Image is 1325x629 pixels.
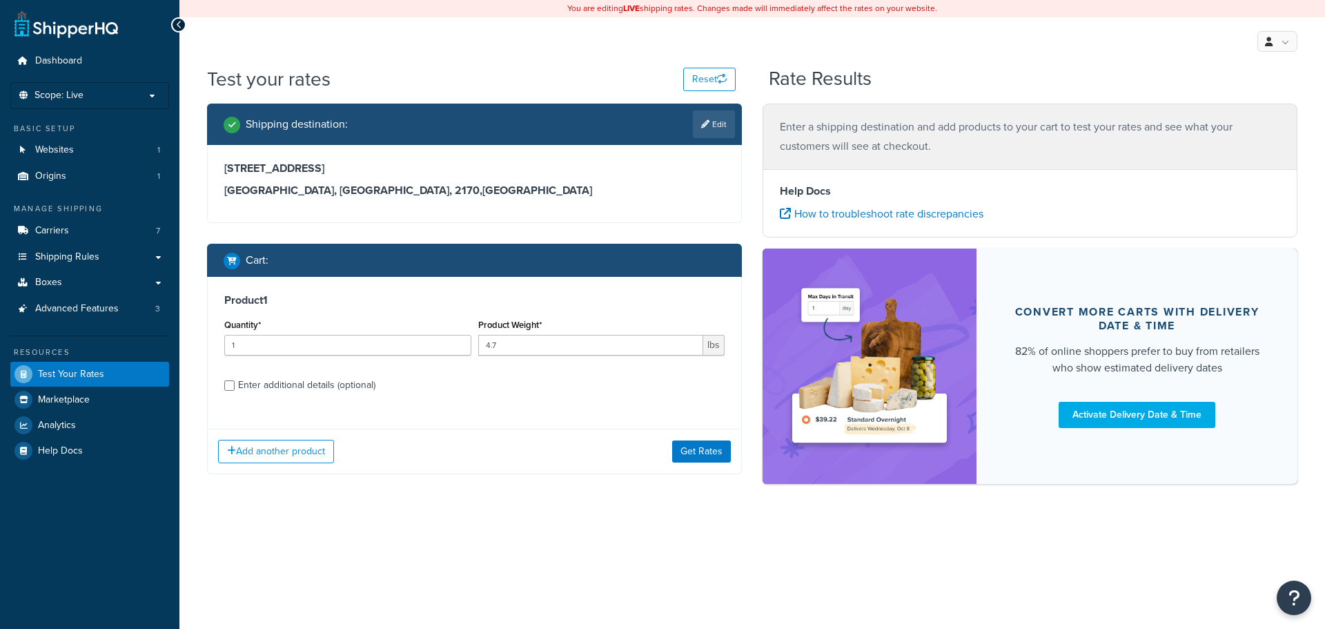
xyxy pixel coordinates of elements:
a: Boxes [10,270,169,296]
h3: Product 1 [224,293,725,307]
span: Carriers [35,225,69,237]
input: 0.0 [224,335,471,356]
span: Boxes [35,277,62,289]
button: Reset [683,68,736,91]
a: Carriers7 [10,218,169,244]
a: Test Your Rates [10,362,169,387]
span: 1 [157,171,160,182]
a: Analytics [10,413,169,438]
p: Enter a shipping destination and add products to your cart to test your rates and see what your c... [780,117,1280,156]
h3: [GEOGRAPHIC_DATA], [GEOGRAPHIC_DATA], 2170 , [GEOGRAPHIC_DATA] [224,184,725,197]
input: Enter additional details (optional) [224,380,235,391]
div: Manage Shipping [10,203,169,215]
h2: Shipping destination : [246,118,348,130]
span: Scope: Live [35,90,84,101]
span: Shipping Rules [35,251,99,263]
span: Marketplace [38,394,90,406]
span: Help Docs [38,445,83,457]
a: How to troubleshoot rate discrepancies [780,206,983,222]
span: lbs [703,335,725,356]
a: Edit [693,110,735,138]
h3: [STREET_ADDRESS] [224,162,725,175]
h2: Cart : [246,254,268,267]
div: Basic Setup [10,123,169,135]
label: Quantity* [224,320,261,330]
h2: Rate Results [769,68,872,90]
a: Advanced Features3 [10,296,169,322]
a: Help Docs [10,438,169,463]
span: Dashboard [35,55,82,67]
li: Advanced Features [10,296,169,322]
span: 3 [155,303,160,315]
li: Carriers [10,218,169,244]
button: Add another product [218,440,334,463]
div: Convert more carts with delivery date & time [1010,305,1264,333]
span: Analytics [38,420,76,432]
span: Advanced Features [35,303,119,315]
a: Dashboard [10,48,169,74]
div: Enter additional details (optional) [238,376,375,395]
div: 82% of online shoppers prefer to buy from retailers who show estimated delivery dates [1010,343,1264,376]
input: 0.00 [478,335,704,356]
a: Websites1 [10,137,169,163]
h1: Test your rates [207,66,331,93]
button: Get Rates [672,441,731,463]
img: feature-image-ddt-36eae7f7280da8017bfb280eaccd9c446f90b1fe08728e4019434db127062ab4.png [783,269,956,463]
span: 7 [156,225,160,237]
label: Product Weight* [478,320,542,330]
button: Open Resource Center [1277,581,1311,615]
span: Websites [35,144,74,156]
a: Activate Delivery Date & Time [1059,402,1215,428]
span: Origins [35,171,66,182]
span: 1 [157,144,160,156]
li: Origins [10,164,169,189]
span: Test Your Rates [38,369,104,380]
li: Websites [10,137,169,163]
b: LIVE [623,2,640,14]
div: Resources [10,347,169,358]
h4: Help Docs [780,183,1280,200]
a: Shipping Rules [10,244,169,270]
a: Origins1 [10,164,169,189]
a: Marketplace [10,387,169,412]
